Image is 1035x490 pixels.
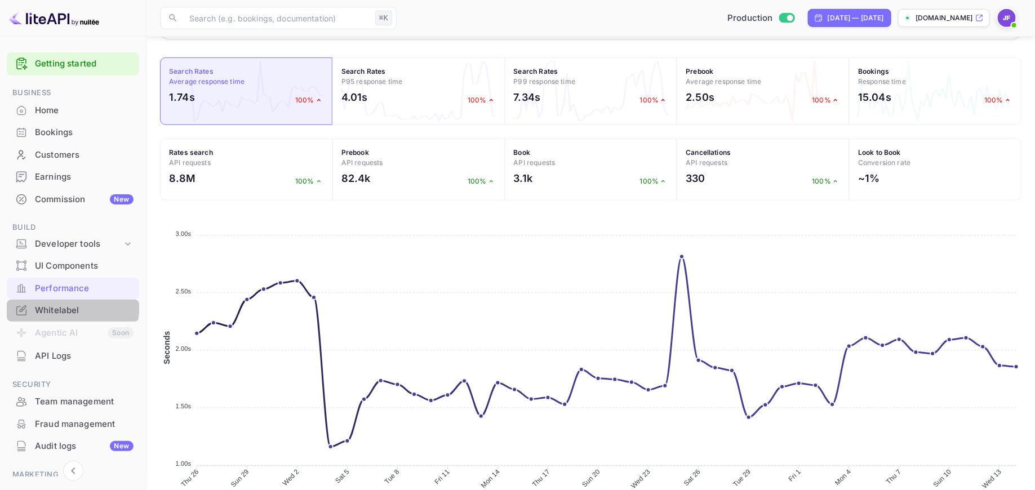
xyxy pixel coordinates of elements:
tspan: 3.00s [176,230,192,237]
a: Bookings [7,122,139,142]
div: New [110,194,134,204]
span: Response time [858,77,906,86]
div: API Logs [35,350,134,363]
div: Developer tools [7,234,139,254]
img: Jenny Frimer [998,9,1016,27]
tspan: Sun 29 [229,468,251,489]
div: Whitelabel [7,300,139,322]
p: 100% [295,176,323,186]
tspan: Tue 8 [383,468,401,486]
div: Getting started [7,52,139,75]
div: Home [7,100,139,122]
h2: 1.74s [169,90,195,105]
p: 100% [640,95,668,105]
h2: 4.01s [341,90,368,105]
div: Performance [35,282,134,295]
div: Earnings [35,171,134,184]
a: Getting started [35,57,134,70]
strong: Cancellations [686,148,731,157]
div: New [110,441,134,451]
div: Bookings [35,126,134,139]
h2: 82.4k [341,171,371,186]
p: 100% [468,95,496,105]
div: Commission [35,193,134,206]
tspan: Sat 5 [334,468,350,485]
tspan: Mon 14 [479,468,501,490]
div: Switch to Sandbox mode [723,12,799,25]
h2: 8.8M [169,171,196,186]
input: Search (e.g. bookings, documentation) [183,7,371,29]
strong: Book [514,148,531,157]
div: Customers [35,149,134,162]
a: Whitelabel [7,300,139,320]
a: Team management [7,391,139,412]
tspan: Wed 2 [281,468,301,488]
div: UI Components [7,255,139,277]
strong: Search Rates [514,67,558,75]
span: Marketing [7,469,139,481]
div: Home [35,104,134,117]
a: Performance [7,278,139,299]
span: Average response time [686,77,761,86]
span: API requests [686,158,727,167]
div: API Logs [7,345,139,367]
button: Collapse navigation [63,461,83,481]
span: API requests [169,158,211,167]
div: Whitelabel [35,304,134,317]
h2: ~1% [858,171,879,186]
strong: Look to Book [858,148,901,157]
a: Audit logsNew [7,435,139,456]
a: API Logs [7,345,139,366]
tspan: Thu 17 [531,468,552,489]
tspan: 1.50s [176,403,192,410]
strong: Prebook [341,148,369,157]
p: 100% [640,176,668,186]
div: Customers [7,144,139,166]
span: Business [7,87,139,99]
p: 100% [984,95,1012,105]
div: Audit logsNew [7,435,139,457]
tspan: Thu 7 [885,468,903,486]
a: Home [7,100,139,121]
tspan: Sun 20 [581,468,602,489]
tspan: Mon 4 [833,468,852,487]
div: Performance [7,278,139,300]
h2: 2.50s [686,90,714,105]
p: 100% [295,95,323,105]
div: Fraud management [35,418,134,431]
tspan: Sat 26 [682,468,702,488]
tspan: Fri 1 [787,468,803,484]
span: Average response time [169,77,245,86]
tspan: 2.00s [176,346,192,353]
span: Conversion rate [858,158,910,167]
h2: 7.34s [514,90,541,105]
div: Fraud management [7,413,139,435]
div: Developer tools [35,238,122,251]
tspan: Fri 11 [433,468,451,486]
tspan: 2.50s [176,288,192,295]
div: UI Components [35,260,134,273]
a: UI Components [7,255,139,276]
div: Audit logs [35,440,134,453]
span: P95 response time [341,77,403,86]
a: Customers [7,144,139,165]
tspan: Sun 10 [932,468,953,489]
p: 100% [812,176,841,186]
div: [DATE] — [DATE] [828,13,884,23]
tspan: Tue 29 [732,468,753,489]
span: API requests [514,158,556,167]
img: LiteAPI logo [9,9,99,27]
a: Earnings [7,166,139,187]
span: Security [7,378,139,391]
div: Team management [7,391,139,413]
p: [DOMAIN_NAME] [916,13,973,23]
strong: Prebook [686,67,713,75]
strong: Search Rates [341,67,386,75]
div: Earnings [7,166,139,188]
text: Seconds [162,331,171,364]
a: CommissionNew [7,189,139,210]
a: Fraud management [7,413,139,434]
div: CommissionNew [7,189,139,211]
p: 100% [468,176,496,186]
tspan: Thu 26 [180,468,201,489]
